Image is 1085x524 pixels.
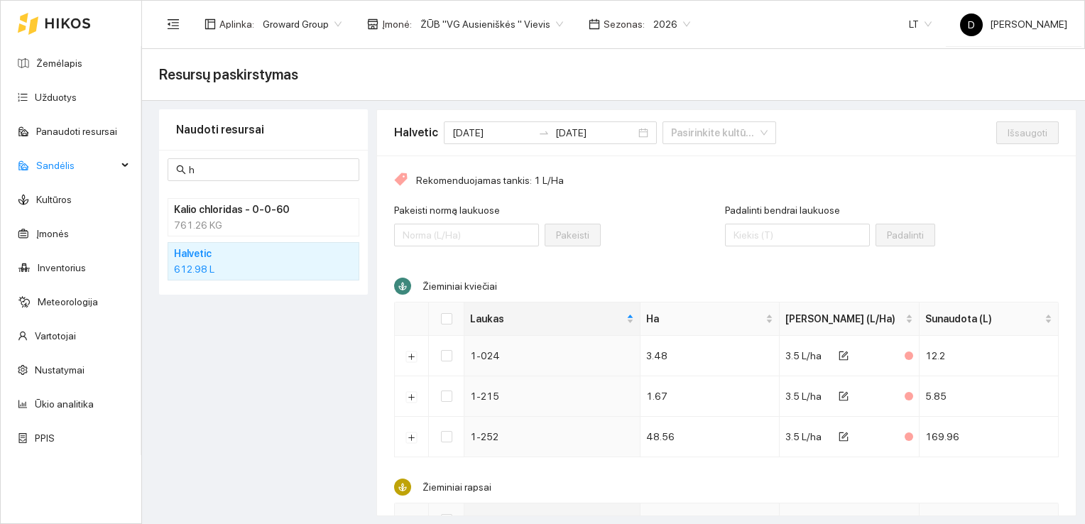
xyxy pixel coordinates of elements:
a: Vartotojai [35,330,76,342]
td: 169.96 [920,417,1059,457]
div: 612.98 L [174,261,353,277]
span: Žieminiai kviečiai [422,280,497,292]
th: this column's title is Ha,this column is sortable [640,302,780,336]
span: to [538,127,550,138]
span: form [839,351,849,362]
span: tag [394,173,408,188]
span: Sunaudota (L) [925,311,1042,327]
input: Pradžios data [452,125,533,141]
div: 761.26 KG [174,217,353,233]
span: 3.5 L/ha [785,391,822,402]
td: 3.48 [640,336,780,376]
div: Rekomenduojamas tankis: 1 L/Ha [394,173,1059,188]
span: 3.5 L/ha [785,350,822,361]
span: ŽŪB "VG Ausieniškės " Vievis [420,13,563,35]
span: form [839,432,849,443]
span: Aplinka : [219,16,254,32]
button: form [827,425,860,448]
button: Išsaugoti [996,121,1059,144]
span: Ha [646,311,763,327]
span: Resursų paskirstymas [159,63,298,86]
button: Išskleisti [406,351,418,362]
button: Išskleisti [406,432,418,443]
span: [PERSON_NAME] (L/Ha) [785,311,902,327]
label: Pakeisti normą laukuose [394,203,500,218]
h4: Halvetic [174,246,316,261]
input: Pabaigos data [555,125,636,141]
input: Padalinti bendrai laukuose [725,224,870,246]
span: Sezonas : [604,16,645,32]
div: Naudoti resursai [176,109,351,150]
button: Išskleisti [406,391,418,403]
button: Pakeisti [545,224,601,246]
a: Nustatymai [35,364,84,376]
a: Inventorius [38,262,86,273]
div: Halvetic [394,124,438,141]
h4: Kalio chloridas - 0-0-60 [174,202,316,217]
label: Padalinti bendrai laukuose [725,203,840,218]
span: Laukas [470,311,623,327]
span: menu-fold [167,18,180,31]
td: 12.2 [920,336,1059,376]
a: Meteorologija [38,296,98,307]
span: Įmonė : [382,16,412,32]
button: form [827,385,860,408]
a: Užduotys [35,92,77,103]
input: Paieška [189,162,351,178]
button: menu-fold [159,10,187,38]
a: PPIS [35,432,55,444]
button: Padalinti [876,224,935,246]
span: LT [909,13,932,35]
span: Žieminiai rapsai [422,481,491,493]
button: form [827,344,860,367]
a: Ūkio analitika [35,398,94,410]
td: 1-215 [464,376,640,417]
th: this column's title is Norma (L/Ha),this column is sortable [780,302,919,336]
input: Pakeisti normą laukuose [394,224,539,246]
span: layout [205,18,216,30]
span: Sandėlis [36,151,117,180]
span: swap-right [538,127,550,138]
span: shop [367,18,378,30]
span: form [839,391,849,403]
td: 5.85 [920,376,1059,417]
th: this column's title is Sunaudota (L),this column is sortable [920,302,1059,336]
span: Groward Group [263,13,342,35]
span: 3.5 L/ha [785,431,822,442]
a: Žemėlapis [36,58,82,69]
span: calendar [589,18,600,30]
a: Panaudoti resursai [36,126,117,137]
a: Įmonės [36,228,69,239]
td: 1.67 [640,376,780,417]
td: 48.56 [640,417,780,457]
a: Kultūros [36,194,72,205]
span: 2026 [653,13,690,35]
span: D [968,13,975,36]
td: 1-252 [464,417,640,457]
span: search [176,165,186,175]
td: 1-024 [464,336,640,376]
span: [PERSON_NAME] [960,18,1067,30]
